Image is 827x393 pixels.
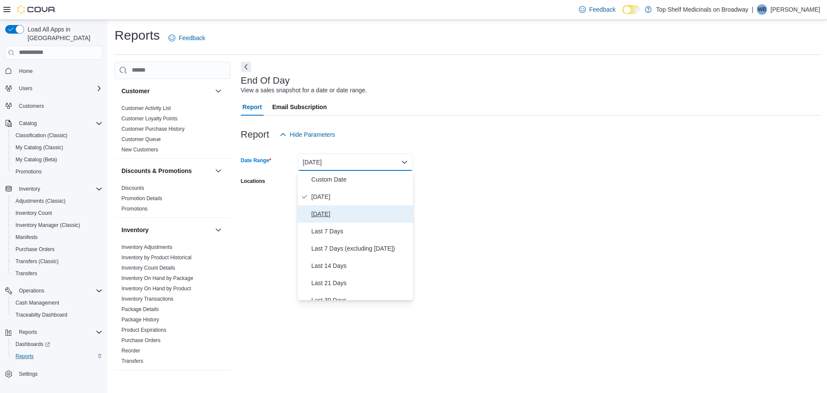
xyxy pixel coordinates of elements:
button: Promotions [9,166,106,178]
img: Cova [17,5,56,14]
a: Inventory Transactions [121,296,174,302]
a: Feedback [575,1,619,18]
span: Promotion Details [121,195,162,202]
input: Dark Mode [622,5,640,14]
button: Cash Management [9,297,106,309]
span: Promotions [16,168,42,175]
h3: Inventory [121,226,149,234]
button: My Catalog (Beta) [9,154,106,166]
span: Purchase Orders [12,244,103,255]
h3: Discounts & Promotions [121,167,192,175]
a: Customer Activity List [121,105,171,111]
span: Inventory Count [16,210,52,217]
span: Traceabilty Dashboard [16,311,67,318]
button: Transfers [9,267,106,280]
label: Date Range [241,157,271,164]
span: Last 7 Days (excluding [DATE]) [311,243,410,254]
span: Last 14 Days [311,261,410,271]
a: Product Expirations [121,327,166,333]
span: Manifests [16,234,37,241]
a: Dashboards [12,339,53,349]
button: Discounts & Promotions [121,167,211,175]
span: Promotions [121,205,148,212]
p: | [752,4,753,15]
button: Purchase Orders [9,243,106,255]
span: Inventory Count Details [121,264,175,271]
span: Hide Parameters [290,130,335,139]
a: Inventory Manager (Classic) [12,220,84,230]
a: Inventory Count Details [121,265,175,271]
button: Adjustments (Classic) [9,195,106,207]
button: Home [2,65,106,77]
span: Settings [16,368,103,379]
h1: Reports [115,27,160,44]
span: Package Details [121,306,159,313]
span: Customer Purchase History [121,126,185,132]
button: Inventory [2,183,106,195]
div: Inventory [115,242,230,370]
span: Custom Date [311,174,410,185]
span: Feedback [179,34,205,42]
a: Inventory Adjustments [121,244,172,250]
a: My Catalog (Beta) [12,154,61,165]
a: Transfers (Classic) [12,256,62,267]
span: Dashboards [12,339,103,349]
div: View a sales snapshot for a date or date range. [241,86,367,95]
a: Purchase Orders [121,337,161,343]
span: Customer Loyalty Points [121,115,177,122]
button: Inventory [16,184,44,194]
a: Purchase Orders [12,244,58,255]
span: Customer Queue [121,136,161,143]
a: My Catalog (Classic) [12,142,67,153]
span: Package History [121,316,159,323]
span: Customer Activity List [121,105,171,112]
button: Inventory Manager (Classic) [9,219,106,231]
a: Dashboards [9,338,106,350]
a: Promotions [12,167,45,177]
label: Locations [241,178,265,185]
button: Customers [2,100,106,112]
button: Reports [16,327,40,337]
button: Users [16,83,36,94]
h3: Report [241,129,269,140]
span: Transfers (Classic) [16,258,59,265]
a: Feedback [165,29,208,47]
button: Transfers (Classic) [9,255,106,267]
span: Last 21 Days [311,278,410,288]
span: Inventory Manager (Classic) [16,222,80,229]
span: Promotions [12,167,103,177]
a: Promotions [121,206,148,212]
button: Reports [2,326,106,338]
a: Home [16,66,36,76]
a: Classification (Classic) [12,130,71,141]
button: Reports [9,350,106,362]
span: New Customers [121,146,158,153]
a: Transfers [121,358,143,364]
span: My Catalog (Classic) [12,142,103,153]
a: Transfers [12,268,40,279]
span: Inventory [16,184,103,194]
h3: End Of Day [241,75,290,86]
span: Inventory Transactions [121,296,174,302]
div: Customer [115,103,230,158]
button: Catalog [2,117,106,129]
span: Last 30 Days [311,295,410,305]
span: Inventory On Hand by Product [121,285,191,292]
p: Top Shelf Medicinals on Broadway [656,4,748,15]
a: Customer Purchase History [121,126,185,132]
span: Inventory [19,185,40,192]
span: Users [16,83,103,94]
span: Users [19,85,32,92]
button: My Catalog (Classic) [9,141,106,154]
span: Operations [16,286,103,296]
span: Reorder [121,347,140,354]
span: Operations [19,287,44,294]
span: WB [758,4,766,15]
button: Manifests [9,231,106,243]
span: Classification (Classic) [16,132,68,139]
span: Last 7 Days [311,226,410,236]
span: Home [19,68,33,75]
a: Package Details [121,306,159,312]
a: Manifests [12,232,41,242]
